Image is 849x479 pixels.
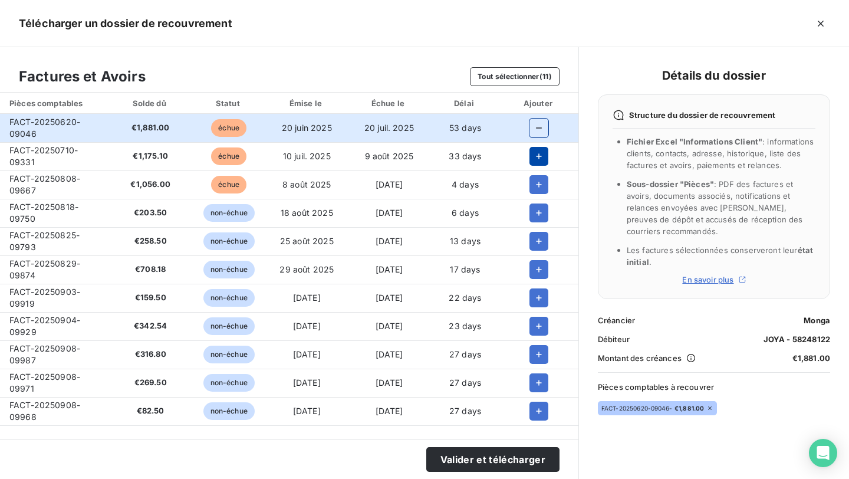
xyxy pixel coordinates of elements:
td: 29 août 2025 [266,255,348,284]
span: échue [211,176,246,193]
span: FACT-20250904-09929 [9,315,80,337]
span: €1,175.10 [119,150,183,162]
span: non-échue [203,402,255,420]
td: 20 juil. 2025 [348,114,430,142]
td: 22 days [430,284,500,312]
span: €1,056.00 [119,179,183,191]
td: 10 juil. 2025 [266,142,348,170]
div: Échue le [350,97,428,109]
span: Débiteur [598,334,630,344]
td: [DATE] [348,227,430,255]
span: non-échue [203,317,255,335]
span: Montant des créances [598,353,682,363]
td: 33 days [430,142,500,170]
span: €1,881.00 [674,404,704,412]
span: €342.54 [119,320,183,332]
span: non-échue [203,374,255,392]
td: 27 days [430,369,500,397]
div: Solde dû [111,97,190,109]
span: : PDF des factures et avoirs, documents associés, notifications et relances envoyées avec [PERSON... [627,179,803,236]
div: Délai [433,97,498,109]
span: €269.50 [119,377,183,389]
span: : informations clients, contacts, adresse, historique, liste des factures et avoirs, paiements et... [627,137,814,170]
span: échue [211,119,246,137]
span: FACT-20250808-09667 [9,173,80,195]
td: 18 août 2025 [266,199,348,227]
td: 25 août 2025 [266,227,348,255]
span: €82.50 [119,405,183,417]
span: FACT-20250908-09968 [9,400,80,422]
td: 8 août 2025 [266,170,348,199]
button: Tout sélectionner(11) [470,67,560,86]
div: Open Intercom Messenger [809,439,837,467]
div: FACT-20250620-09046 - [601,404,704,412]
td: [DATE] [348,312,430,340]
span: FACT-20250903-09919 [9,287,80,309]
td: [DATE] [266,284,348,312]
span: FACT-20250620-09046 [9,117,80,139]
td: 6 days [430,199,500,227]
td: 4 days [430,170,500,199]
span: €708.18 [119,264,183,275]
span: Sous-dossier "Pièces" [627,179,714,189]
button: Valider et télécharger [426,447,560,472]
h4: Détails du dossier [598,66,830,85]
span: €203.50 [119,207,183,219]
td: 53 days [430,114,500,142]
td: [DATE] [266,369,348,397]
span: non-échue [203,346,255,363]
span: Les factures sélectionnées conserveront leur . [627,245,813,267]
span: FACT-20250825-09793 [9,230,80,252]
span: non-échue [203,289,255,307]
td: [DATE] [348,397,430,425]
td: [DATE] [348,340,430,369]
span: Fichier Excel "Informations Client" [627,137,762,146]
span: Pièces comptables à recouvrer [598,382,830,392]
span: €159.50 [119,292,183,304]
span: JOYA - 58248122 [764,334,830,344]
span: FACT-20250829-09874 [9,258,80,280]
span: non-échue [203,232,255,250]
td: 27 days [430,397,500,425]
span: €1,881.00 [792,353,830,363]
span: FACT-20250710-09331 [9,145,78,167]
td: [DATE] [348,170,430,199]
td: [DATE] [266,312,348,340]
td: 13 days [430,227,500,255]
span: FACT-20250818-09750 [9,202,78,224]
td: 20 juin 2025 [266,114,348,142]
h5: Télécharger un dossier de recouvrement [19,15,232,32]
td: 23 days [430,312,500,340]
span: Créancier [598,316,635,325]
div: Statut [195,97,264,109]
span: FACT-20250908-09971 [9,372,80,393]
span: €258.50 [119,235,183,247]
td: 17 days [430,255,500,284]
span: Structure du dossier de recouvrement [629,110,775,120]
span: échue [211,147,246,165]
span: non-échue [203,204,255,222]
h3: Factures et Avoirs [19,66,146,87]
span: En savoir plus [682,275,733,284]
span: non-échue [203,261,255,278]
td: 9 août 2025 [348,142,430,170]
div: Émise le [268,97,345,109]
span: Monga [804,316,830,325]
span: FACT-20250908-09987 [9,343,80,365]
div: Pièces comptables [2,97,107,109]
td: [DATE] [348,255,430,284]
td: [DATE] [348,284,430,312]
td: 27 days [430,340,500,369]
span: €1,881.00 [119,122,183,134]
td: [DATE] [266,397,348,425]
div: Ajouter [502,97,576,109]
td: [DATE] [266,340,348,369]
td: [DATE] [348,369,430,397]
span: €316.80 [119,349,183,360]
td: [DATE] [348,199,430,227]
